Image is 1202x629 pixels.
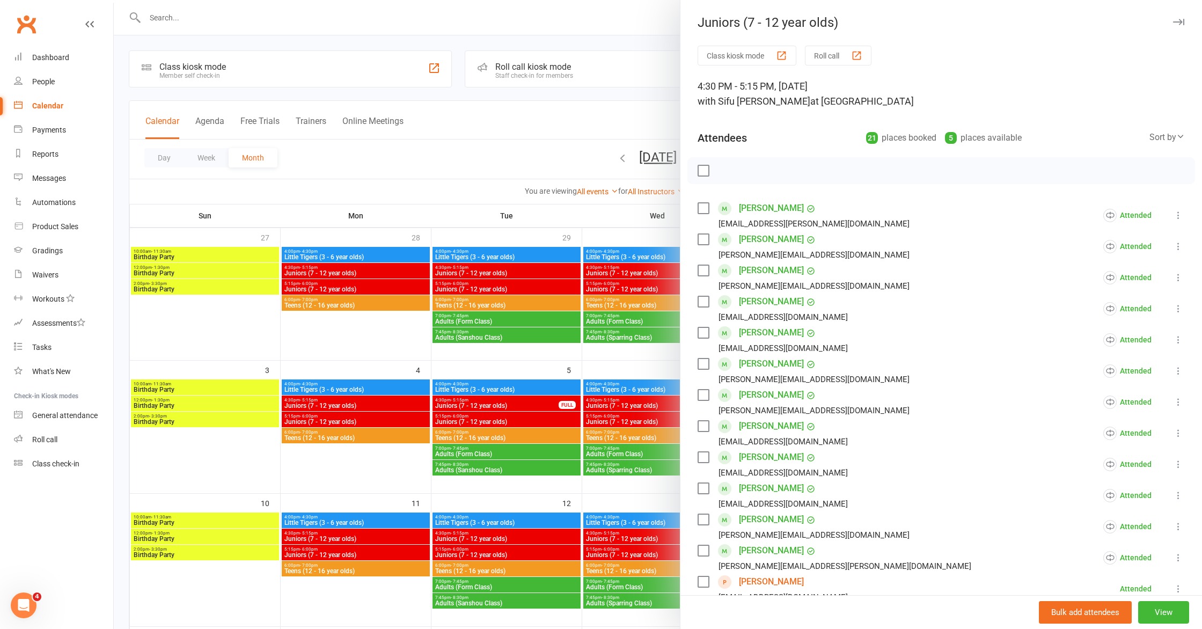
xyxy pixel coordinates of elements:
[14,311,113,335] a: Assessments
[14,335,113,360] a: Tasks
[32,319,85,327] div: Assessments
[810,96,914,107] span: at [GEOGRAPHIC_DATA]
[1103,427,1152,440] div: Attended
[805,46,871,65] button: Roll call
[945,132,957,144] div: 5
[1103,271,1152,284] div: Attended
[32,174,66,182] div: Messages
[14,70,113,94] a: People
[739,418,804,435] a: [PERSON_NAME]
[1103,333,1152,347] div: Attended
[719,497,848,511] div: [EMAIL_ADDRESS][DOMAIN_NAME]
[32,77,55,86] div: People
[719,279,910,293] div: [PERSON_NAME][EMAIL_ADDRESS][DOMAIN_NAME]
[719,248,910,262] div: [PERSON_NAME][EMAIL_ADDRESS][DOMAIN_NAME]
[32,270,58,279] div: Waivers
[698,46,796,65] button: Class kiosk mode
[1103,364,1152,378] div: Attended
[866,132,878,144] div: 21
[32,126,66,134] div: Payments
[1120,585,1152,593] div: Attended
[1103,396,1152,409] div: Attended
[1138,601,1189,624] button: View
[698,96,810,107] span: with Sifu [PERSON_NAME]
[14,263,113,287] a: Waivers
[14,142,113,166] a: Reports
[719,372,910,386] div: [PERSON_NAME][EMAIL_ADDRESS][DOMAIN_NAME]
[32,150,58,158] div: Reports
[945,130,1022,145] div: places available
[739,231,804,248] a: [PERSON_NAME]
[719,310,848,324] div: [EMAIL_ADDRESS][DOMAIN_NAME]
[1103,551,1152,565] div: Attended
[32,411,98,420] div: General attendance
[739,480,804,497] a: [PERSON_NAME]
[1039,601,1132,624] button: Bulk add attendees
[698,130,747,145] div: Attendees
[739,449,804,466] a: [PERSON_NAME]
[719,528,910,542] div: [PERSON_NAME][EMAIL_ADDRESS][DOMAIN_NAME]
[32,222,78,231] div: Product Sales
[32,343,52,352] div: Tasks
[1103,520,1152,533] div: Attended
[1103,489,1152,502] div: Attended
[14,404,113,428] a: General attendance kiosk mode
[11,593,36,618] iframe: Intercom live chat
[32,53,69,62] div: Dashboard
[719,217,910,231] div: [EMAIL_ADDRESS][PERSON_NAME][DOMAIN_NAME]
[32,101,63,110] div: Calendar
[1103,209,1152,222] div: Attended
[14,287,113,311] a: Workouts
[14,166,113,191] a: Messages
[739,355,804,372] a: [PERSON_NAME]
[13,11,40,38] a: Clubworx
[14,94,113,118] a: Calendar
[739,542,804,559] a: [PERSON_NAME]
[866,130,936,145] div: places booked
[680,15,1202,30] div: Juniors (7 - 12 year olds)
[719,435,848,449] div: [EMAIL_ADDRESS][DOMAIN_NAME]
[739,386,804,404] a: [PERSON_NAME]
[719,404,910,418] div: [PERSON_NAME][EMAIL_ADDRESS][DOMAIN_NAME]
[1103,240,1152,253] div: Attended
[719,466,848,480] div: [EMAIL_ADDRESS][DOMAIN_NAME]
[1103,458,1152,471] div: Attended
[739,511,804,528] a: [PERSON_NAME]
[739,262,804,279] a: [PERSON_NAME]
[14,452,113,476] a: Class kiosk mode
[14,239,113,263] a: Gradings
[32,246,63,255] div: Gradings
[1149,130,1185,144] div: Sort by
[32,295,64,303] div: Workouts
[739,200,804,217] a: [PERSON_NAME]
[719,341,848,355] div: [EMAIL_ADDRESS][DOMAIN_NAME]
[14,191,113,215] a: Automations
[32,198,76,207] div: Automations
[14,118,113,142] a: Payments
[14,360,113,384] a: What's New
[1103,302,1152,316] div: Attended
[719,590,848,604] div: [EMAIL_ADDRESS][DOMAIN_NAME]
[14,46,113,70] a: Dashboard
[32,367,71,376] div: What's New
[14,428,113,452] a: Roll call
[33,593,41,601] span: 4
[719,559,971,573] div: [PERSON_NAME][EMAIL_ADDRESS][PERSON_NAME][DOMAIN_NAME]
[739,324,804,341] a: [PERSON_NAME]
[14,215,113,239] a: Product Sales
[739,573,804,590] a: [PERSON_NAME]
[698,79,1185,109] div: 4:30 PM - 5:15 PM, [DATE]
[739,293,804,310] a: [PERSON_NAME]
[32,459,79,468] div: Class check-in
[32,435,57,444] div: Roll call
